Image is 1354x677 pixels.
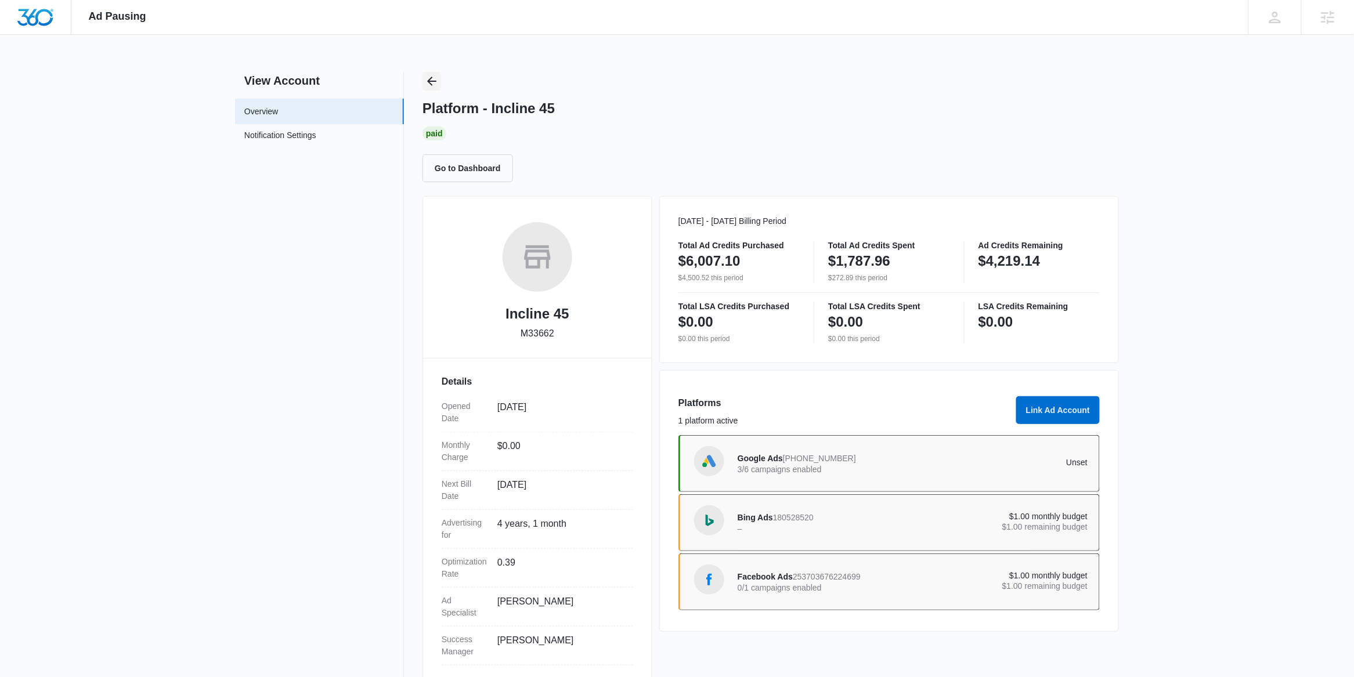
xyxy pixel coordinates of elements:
dt: Next Bill Date [442,478,488,502]
button: Back [423,72,441,90]
p: $1.00 remaining budget [913,582,1088,590]
div: Success Manager[PERSON_NAME] [442,627,633,665]
div: Monthly Charge$0.00 [442,432,633,471]
div: Ad Specialist[PERSON_NAME] [442,588,633,627]
span: 180528520 [773,513,814,522]
div: Optimization Rate0.39 [442,549,633,588]
dd: 4 years, 1 month [497,517,624,541]
p: Ad Credits Remaining [979,241,1100,249]
p: 1 platform active [678,415,1009,427]
p: LSA Credits Remaining [979,302,1100,310]
img: Bing Ads [701,512,718,529]
p: $6,007.10 [678,252,741,270]
dt: Optimization Rate [442,556,488,580]
p: $4,219.14 [979,252,1041,270]
p: $0.00 [678,313,713,331]
dt: Monthly Charge [442,439,488,464]
p: $4,500.52 this period [678,273,800,283]
h1: Platform - Incline 45 [423,100,555,117]
dt: Ad Specialist [442,595,488,619]
p: Total Ad Credits Purchased [678,241,800,249]
span: Bing Ads [738,513,773,522]
p: $272.89 this period [828,273,949,283]
p: $1.00 monthly budget [913,571,1088,580]
p: $1.00 monthly budget [913,512,1088,520]
a: Google AdsGoogle Ads[PHONE_NUMBER]3/6 campaigns enabledUnset [678,435,1100,492]
span: 253703676224699 [793,572,861,581]
div: Advertising for4 years, 1 month [442,510,633,549]
h2: Incline 45 [506,303,569,324]
dd: [PERSON_NAME] [497,595,624,619]
p: M33662 [521,327,554,341]
a: Go to Dashboard [423,163,520,173]
p: Total LSA Credits Spent [828,302,949,310]
h2: View Account [235,72,404,89]
div: Next Bill Date[DATE] [442,471,633,510]
dt: Success Manager [442,633,488,658]
p: $0.00 this period [678,334,800,344]
span: [PHONE_NUMBER] [783,454,856,463]
dd: [DATE] [497,478,624,502]
dt: Opened Date [442,400,488,425]
span: Google Ads [738,454,783,463]
p: $1.00 remaining budget [913,523,1088,531]
p: Total LSA Credits Purchased [678,302,800,310]
a: Bing AdsBing Ads180528520–$1.00 monthly budget$1.00 remaining budget [678,494,1100,551]
p: – [738,524,913,533]
h3: Details [442,375,633,389]
span: Ad Pausing [89,10,146,23]
p: [DATE] - [DATE] Billing Period [678,215,1100,227]
a: Overview [244,106,278,118]
p: $1,787.96 [828,252,890,270]
img: Facebook Ads [701,571,718,588]
img: Google Ads [701,452,718,470]
span: Facebook Ads [738,572,793,581]
button: Link Ad Account [1016,396,1100,424]
div: Opened Date[DATE] [442,393,633,432]
dd: 0.39 [497,556,624,580]
button: Go to Dashboard [423,154,513,182]
a: Notification Settings [244,129,316,144]
p: 0/1 campaigns enabled [738,584,913,592]
h3: Platforms [678,396,1009,410]
p: Unset [913,458,1088,466]
p: 3/6 campaigns enabled [738,465,913,473]
p: $0.00 this period [828,334,949,344]
dd: $0.00 [497,439,624,464]
dd: [DATE] [497,400,624,425]
dt: Advertising for [442,517,488,541]
dd: [PERSON_NAME] [497,633,624,658]
p: Total Ad Credits Spent [828,241,949,249]
div: Paid [423,126,446,140]
a: Facebook AdsFacebook Ads2537036762246990/1 campaigns enabled$1.00 monthly budget$1.00 remaining b... [678,553,1100,610]
p: $0.00 [828,313,863,331]
p: $0.00 [979,313,1013,331]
